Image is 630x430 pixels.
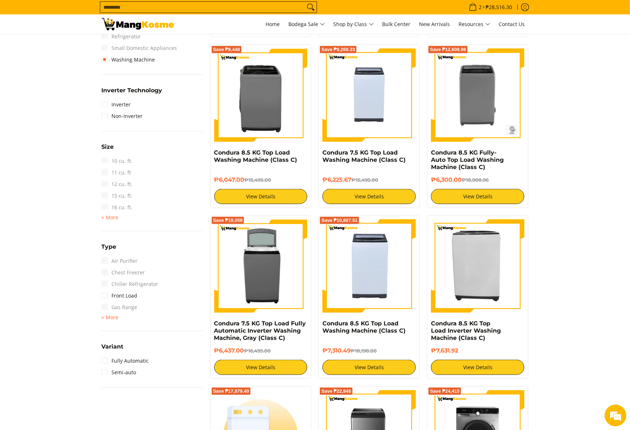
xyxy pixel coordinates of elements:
[102,290,138,302] a: Front Load
[262,14,284,34] a: Home
[181,14,529,34] nav: Main Menu
[102,88,162,99] summary: Open
[485,5,513,10] span: ₱28,516.30
[431,219,524,313] img: Condura 8.5 KG Top Load Inverter Washing Machine (Class C)
[214,360,308,375] a: View Details
[214,149,297,163] a: Condura 8.5 KG Top Load Washing Machine (Class C)
[431,320,501,341] a: Condura 8.5 KG Top Load Inverter Washing Machine (Class C)
[495,14,529,34] a: Contact Us
[102,244,117,255] summary: Open
[102,88,162,93] span: Inverter Technology
[382,21,411,28] span: Bulk Center
[322,219,416,313] img: Condura 8.5 KG Top Load Washing Machine (Class C)
[322,189,416,204] a: View Details
[322,347,416,354] h6: ₱7,310.49
[214,347,308,354] h6: ₱6,437.00
[431,49,524,142] img: condura-top-load-automatic-washing-machine-8.5-kilos-front-view-mang-kosme
[459,20,490,29] span: Resources
[214,320,306,341] a: Condura 7.5 KG Top Load Fully Automatic Inverter Washing Machine, Gray (Class C)
[322,149,406,163] a: Condura 7.5 KG Top Load Washing Machine (Class C)
[322,176,416,184] h6: ₱6,225.67
[266,21,280,28] span: Home
[214,176,308,184] h6: ₱6,047.00
[4,198,138,223] textarea: Type your message and hit 'Enter'
[42,91,100,164] span: We're online!
[102,155,133,167] span: 10 cu. ft.
[499,21,525,28] span: Contact Us
[102,167,131,178] span: 11 cu. ft
[330,14,377,34] a: Shop by Class
[213,389,249,393] span: Save ₱17,879.40
[102,202,133,213] span: 16 cu. ft.
[102,190,133,202] span: 15 cu. ft.
[102,31,141,42] span: Refrigerator
[245,177,271,183] del: ₱15,495.00
[351,177,378,183] del: ₱15,495.00
[351,348,377,354] del: ₱18,198.00
[102,18,174,30] img: Class C Home &amp; Business Appliances: Up to 70% Off l Mang Kosme
[119,4,136,21] div: Minimize live chat window
[431,176,524,184] h6: ₱6,300.00
[431,189,524,204] a: View Details
[322,320,406,334] a: Condura 8.5 KG Top Load Washing Machine (Class C)
[102,278,158,290] span: Chiller Refrigerator
[102,54,155,66] a: Washing Machine
[416,14,454,34] a: New Arrivals
[305,2,317,13] button: Search
[102,178,133,190] span: 12 cu. ft.
[321,218,358,223] span: Save ₱10,887.51
[321,47,355,52] span: Save ₱9,269.33
[431,360,524,375] a: View Details
[102,110,143,122] a: Non-Inverter
[379,14,414,34] a: Bulk Center
[419,21,450,28] span: New Arrivals
[38,41,122,50] div: Chat with us now
[334,20,374,29] span: Shop by Class
[467,3,515,11] span: •
[322,49,416,142] img: condura-7.5kg-topload-non-inverter-washing-machine-class-c-full-view-mang-kosme
[102,144,114,150] span: Size
[213,47,240,52] span: Save ₱9,448
[102,144,114,155] summary: Open
[102,42,177,54] span: Small Domestic Appliances
[102,344,124,350] span: Variant
[218,219,304,313] img: condura-7.5kg-fully-automatic-top-load-inverter-washing-machine-class-a-full-view-mang-kosme
[213,218,243,223] span: Save ₱10,058
[102,213,119,222] summary: Open
[102,215,119,220] span: + More
[430,389,460,393] span: Save ₱24,415
[102,355,149,367] a: Fully Automatic
[102,344,124,355] summary: Open
[102,267,145,278] span: Chest Freezer
[321,389,351,393] span: Save ₱22,948
[102,367,136,378] a: Semi-auto
[478,5,483,10] span: 2
[455,14,494,34] a: Resources
[102,302,138,313] span: Gas Range
[102,315,119,320] span: + More
[289,20,325,29] span: Bodega Sale
[322,360,416,375] a: View Details
[430,47,466,52] span: Save ₱12,608.96
[431,149,504,170] a: Condura 8.5 KG Fully-Auto Top Load Washing Machine (Class C)
[214,49,308,142] img: Condura 8.5 KG Top Load Washing Machine (Class C)
[285,14,329,34] a: Bodega Sale
[431,347,524,354] h6: ₱7,631.92
[244,348,271,354] del: ₱16,495.00
[214,189,308,204] a: View Details
[102,313,119,322] summary: Open
[462,177,489,183] del: ₱18,908.96
[102,255,138,267] span: Air Purifier
[102,244,117,250] span: Type
[102,99,131,110] a: Inverter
